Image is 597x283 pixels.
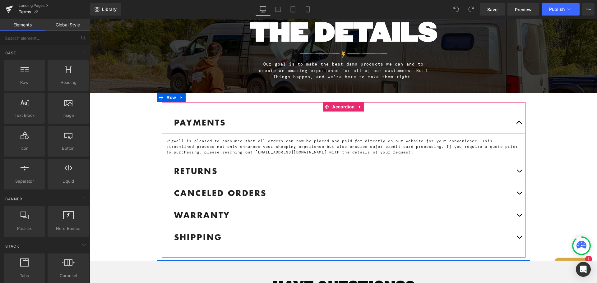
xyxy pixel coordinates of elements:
button: More [582,3,595,16]
span: Liquid [49,178,87,185]
p: WARRANTY [84,190,423,203]
span: Save [487,6,497,13]
a: Expand / Collapse [266,84,274,93]
span: Publish [549,7,565,12]
span: Stack [5,243,20,249]
a: Laptop [271,3,285,16]
p: SHIPPING [84,212,423,225]
span: Carousel [49,272,87,279]
span: Row [75,74,88,84]
span: Row [6,79,43,86]
a: Global Style [45,19,90,31]
span: Library [102,7,117,12]
a: Preview [507,3,539,16]
span: Parallax [6,225,43,232]
span: Icon [6,145,43,152]
p: RETURNS [84,146,423,158]
span: Image [49,112,87,119]
a: New Library [90,3,121,16]
span: Rigwell is pleased to announce that all orders can now be placed and paid for directly on our web... [76,120,428,136]
span: Tabs [6,272,43,279]
h3: HAVE QUESTIONS? [160,262,347,275]
p: CANCELED ORDERS [84,168,423,180]
span: Accordion [241,84,266,93]
p: Our goal is to make the best damn products we can and to create an amazing experience for all of ... [165,43,342,62]
span: Separator [6,178,43,185]
div: Open Intercom Messenger [576,262,591,277]
span: Hero Banner [49,225,87,232]
a: Landing Pages [19,3,90,8]
span: Base [5,50,17,56]
a: Tablet [285,3,300,16]
span: Terms [19,9,31,14]
p: PAYMENTS [84,98,423,110]
span: Heading [49,79,87,86]
span: Preview [515,6,532,13]
button: Redo [465,3,477,16]
button: Publish [542,3,580,16]
a: Expand / Collapse [88,74,96,84]
span: Button [49,145,87,152]
span: Banner [5,196,23,202]
a: Mobile [300,3,315,16]
button: Undo [450,3,462,16]
a: Desktop [256,3,271,16]
span: Text Block [6,112,43,119]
